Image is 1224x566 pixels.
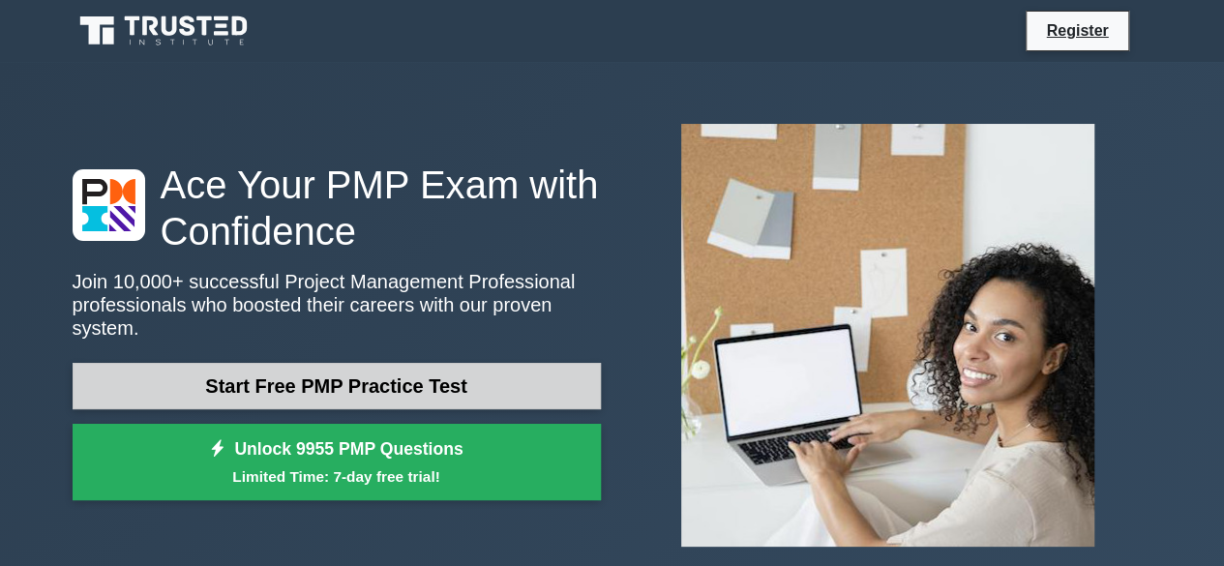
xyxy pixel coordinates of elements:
h1: Ace Your PMP Exam with Confidence [73,162,601,254]
small: Limited Time: 7-day free trial! [97,465,577,488]
a: Register [1034,18,1120,43]
p: Join 10,000+ successful Project Management Professional professionals who boosted their careers w... [73,270,601,340]
a: Start Free PMP Practice Test [73,363,601,409]
a: Unlock 9955 PMP QuestionsLimited Time: 7-day free trial! [73,424,601,501]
